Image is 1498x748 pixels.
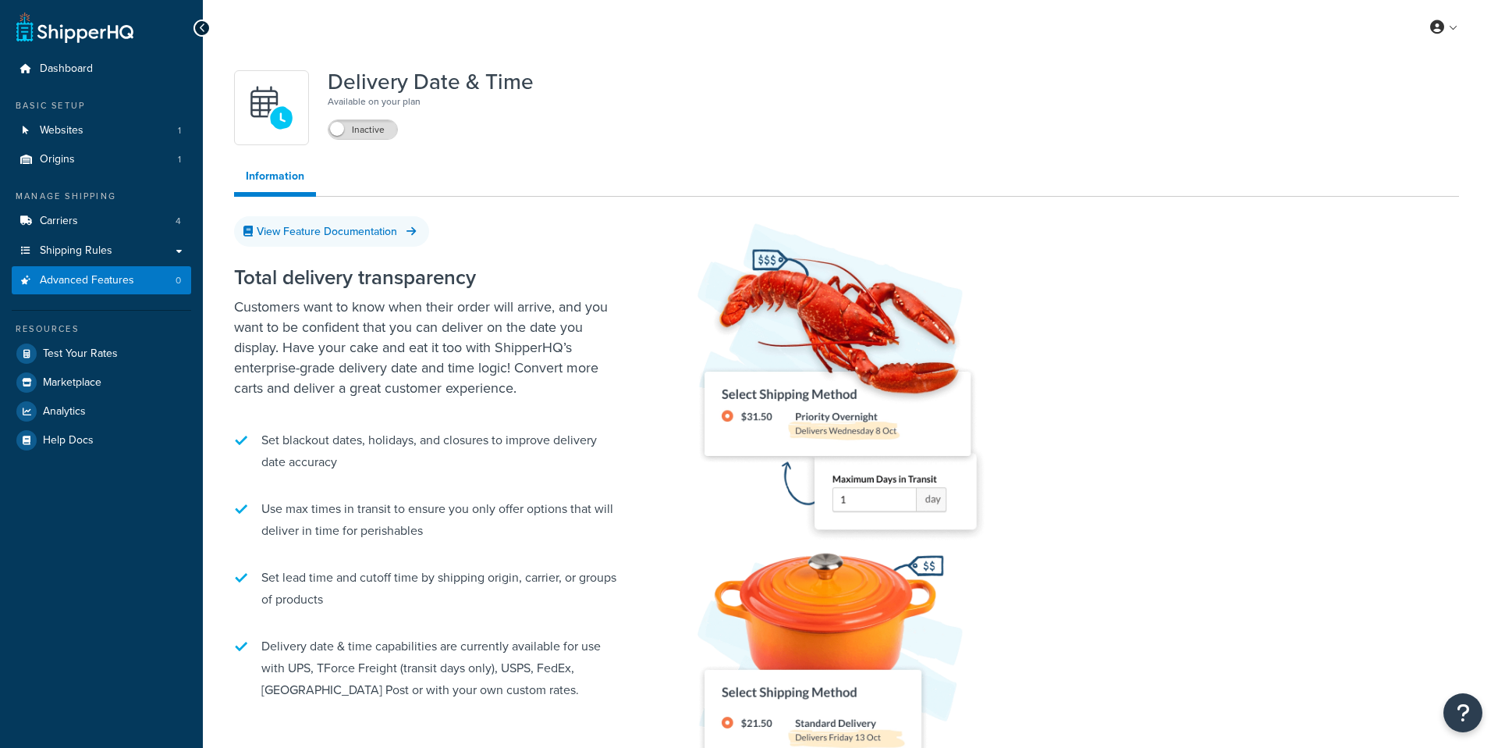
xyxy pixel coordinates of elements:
h1: Delivery Date & Time [328,70,534,94]
span: Shipping Rules [40,244,112,258]
a: Websites1 [12,116,191,145]
div: Manage Shipping [12,190,191,203]
a: Advanced Features0 [12,266,191,295]
h2: Total delivery transparency [234,266,624,289]
div: Resources [12,322,191,336]
span: Analytics [43,405,86,419]
p: Available on your plan [328,94,534,109]
span: Advanced Features [40,274,134,287]
span: Marketplace [43,376,101,390]
li: Set blackout dates, holidays, and closures to improve delivery date accuracy [234,422,624,481]
li: Origins [12,145,191,174]
span: Test Your Rates [43,347,118,361]
li: Websites [12,116,191,145]
p: Customers want to know when their order will arrive, and you want to be confident that you can de... [234,297,624,398]
span: Origins [40,153,75,166]
a: Marketplace [12,369,191,397]
a: Carriers4 [12,207,191,236]
label: Inactive [328,120,397,139]
img: gfkeb5ejjkALwAAAABJRU5ErkJggg== [244,80,299,135]
a: Test Your Rates [12,340,191,368]
a: Shipping Rules [12,237,191,265]
a: Analytics [12,397,191,426]
span: Help Docs [43,434,94,447]
li: Use max times in transit to ensure you only offer options that will deliver in time for perishables [234,490,624,550]
a: Information [234,161,316,197]
span: Carriers [40,215,78,228]
button: Open Resource Center [1443,693,1482,732]
span: 1 [178,153,181,166]
a: Dashboard [12,55,191,84]
span: Dashboard [40,62,93,76]
a: View Feature Documentation [234,216,429,247]
span: 0 [176,274,181,287]
li: Delivery date & time capabilities are currently available for use with UPS, TForce Freight (trans... [234,628,624,709]
li: Advanced Features [12,266,191,295]
span: Websites [40,124,83,137]
span: 1 [178,124,181,137]
div: Basic Setup [12,99,191,112]
li: Set lead time and cutoff time by shipping origin, carrier, or groups of products [234,559,624,618]
a: Origins1 [12,145,191,174]
li: Carriers [12,207,191,236]
span: 4 [176,215,181,228]
a: Help Docs [12,426,191,454]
